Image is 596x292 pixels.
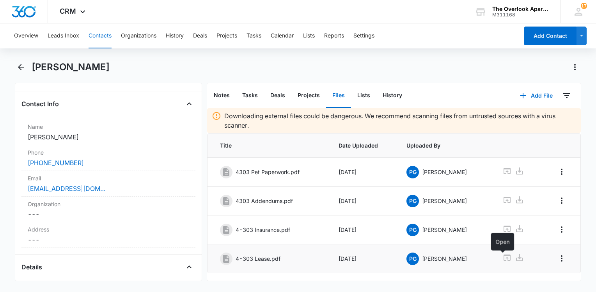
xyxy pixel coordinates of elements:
[406,166,419,178] span: PG
[422,226,467,234] p: [PERSON_NAME]
[561,89,573,102] button: Filters
[422,197,467,205] p: [PERSON_NAME]
[303,23,315,48] button: Lists
[21,119,195,145] div: Name[PERSON_NAME]
[492,6,549,12] div: account name
[581,3,587,9] div: notifications count
[28,210,189,219] dd: ---
[376,84,408,108] button: History
[28,235,189,244] dd: ---
[422,168,467,176] p: [PERSON_NAME]
[121,23,156,48] button: Organizations
[21,145,195,171] div: Phone[PHONE_NUMBER]
[329,187,397,215] td: [DATE]
[236,84,264,108] button: Tasks
[236,226,290,234] p: 4-303 Insurance.pdf
[581,3,587,9] span: 17
[21,222,195,248] div: Address---
[208,84,236,108] button: Notes
[236,197,293,205] p: 4303 Addendums.pdf
[555,223,568,236] button: Overflow Menu
[555,166,568,178] button: Overflow Menu
[524,27,576,45] button: Add Contact
[329,158,397,187] td: [DATE]
[512,86,561,105] button: Add File
[329,244,397,273] td: [DATE]
[28,158,84,167] a: [PHONE_NUMBER]
[491,233,514,251] div: Open
[220,141,320,150] span: Title
[569,61,581,73] button: Actions
[555,194,568,207] button: Overflow Menu
[32,61,110,73] h1: [PERSON_NAME]
[329,215,397,244] td: [DATE]
[183,98,195,110] button: Close
[28,123,189,131] label: Name
[166,23,184,48] button: History
[247,23,261,48] button: Tasks
[28,174,189,182] label: Email
[492,12,549,18] div: account id
[89,23,112,48] button: Contacts
[555,252,568,265] button: Overflow Menu
[406,224,419,236] span: PG
[326,84,351,108] button: Files
[21,197,195,222] div: Organization---
[28,184,106,193] a: [EMAIL_ADDRESS][DOMAIN_NAME]
[271,23,294,48] button: Calendar
[21,99,59,109] h4: Contact Info
[406,141,484,150] span: Uploaded By
[60,7,76,15] span: CRM
[236,255,280,263] p: 4-303 Lease.pdf
[422,255,467,263] p: [PERSON_NAME]
[353,23,374,48] button: Settings
[236,168,300,176] p: 4303 Pet Paperwork.pdf
[324,23,344,48] button: Reports
[21,262,42,272] h4: Details
[28,200,189,208] label: Organization
[14,23,38,48] button: Overview
[193,23,207,48] button: Deals
[224,111,576,130] p: Downloading external files could be dangerous. We recommend scanning files from untrusted sources...
[406,253,419,265] span: PG
[351,84,376,108] button: Lists
[28,225,189,233] label: Address
[183,261,195,273] button: Close
[21,171,195,197] div: Email[EMAIL_ADDRESS][DOMAIN_NAME]
[15,61,27,73] button: Back
[48,23,79,48] button: Leads Inbox
[28,132,189,142] dd: [PERSON_NAME]
[406,195,419,207] span: PG
[291,84,326,108] button: Projects
[216,23,237,48] button: Projects
[264,84,291,108] button: Deals
[28,148,189,157] label: Phone
[339,141,388,150] span: Date Uploaded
